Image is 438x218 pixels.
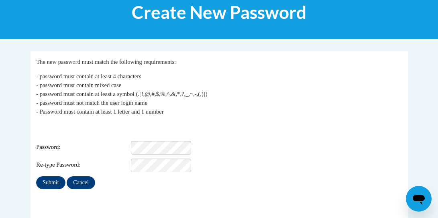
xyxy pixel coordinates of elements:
[67,176,95,189] input: Cancel
[36,59,176,65] span: The new password must match the following requirements:
[132,2,306,23] span: Create New Password
[36,73,207,115] span: - password must contain at least 4 characters - password must contain mixed case - password must ...
[406,186,432,212] iframe: Button to launch messaging window
[36,176,65,189] input: Submit
[36,143,129,152] span: Password:
[36,161,129,169] span: Re-type Password:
